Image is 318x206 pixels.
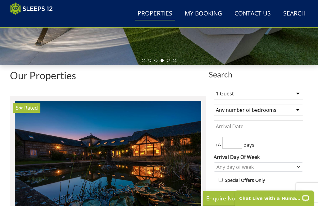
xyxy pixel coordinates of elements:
h1: Our Properties [10,70,206,81]
span: days [242,141,256,149]
a: My Booking [182,7,225,21]
span: +/- [214,141,222,149]
label: Arrival Day Of Week [214,153,303,161]
span: House On The Hill has a 5 star rating under the Quality in Tourism Scheme [16,104,23,111]
a: Contact Us [232,7,273,21]
a: Search [281,7,308,21]
span: Rated [24,104,38,111]
input: Arrival Date [214,121,303,132]
p: Enquire Now [206,194,299,202]
div: Combobox [214,162,303,172]
span: Search [209,70,308,79]
div: Any day of week [215,164,295,170]
iframe: LiveChat chat widget [231,186,318,206]
img: Sleeps 12 [10,2,53,15]
a: Properties [135,7,175,21]
label: Special Offers Only [225,177,265,184]
iframe: Customer reviews powered by Trustpilot [7,19,72,24]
